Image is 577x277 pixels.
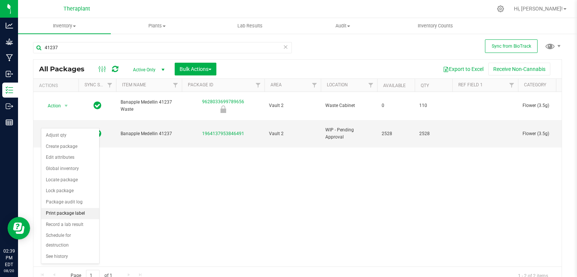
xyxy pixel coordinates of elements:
span: Theraplant [63,6,90,12]
a: Category [524,82,546,87]
span: Sync from BioTrack [492,44,531,49]
inline-svg: Inbound [6,70,13,78]
a: Sync Status [85,82,113,87]
span: Action [41,101,61,111]
button: Bulk Actions [175,63,216,75]
span: All Packages [39,65,92,73]
span: Inventory Counts [408,23,463,29]
li: Lock package [41,185,99,197]
span: Hi, [PERSON_NAME]! [514,6,563,12]
a: Filter [252,79,264,92]
li: Schedule for destruction [41,230,99,251]
inline-svg: Analytics [6,22,13,29]
span: Vault 2 [269,102,316,109]
inline-svg: Outbound [6,102,13,110]
span: Plants [111,23,203,29]
button: Sync from BioTrack [485,39,538,53]
a: Item Name [122,82,146,87]
span: Clear [283,42,288,52]
span: Bulk Actions [180,66,211,72]
li: Global inventory [41,163,99,175]
li: See history [41,251,99,262]
a: Ref Field 1 [458,82,483,87]
a: Lab Results [204,18,296,34]
span: select [62,101,71,111]
a: Package ID [188,82,213,87]
a: Location [327,82,348,87]
a: Available [383,83,406,88]
a: Area [270,82,282,87]
span: In Sync [94,100,101,111]
a: Audit [296,18,389,34]
a: 9628033699789656 [202,99,244,104]
span: 2528 [382,130,410,137]
button: Receive Non-Cannabis [488,63,550,75]
div: Manage settings [496,5,505,12]
a: Filter [365,79,377,92]
span: Banapple Medellin 41237 Waste [121,99,177,113]
inline-svg: Manufacturing [6,54,13,62]
span: Lab Results [227,23,273,29]
a: Inventory [18,18,111,34]
span: 110 [419,102,448,109]
inline-svg: Grow [6,38,13,45]
div: Actions [39,83,76,88]
inline-svg: Reports [6,119,13,126]
span: 2528 [419,130,448,137]
span: 0 [382,102,410,109]
li: Adjust qty [41,130,99,141]
li: Package audit log [41,197,99,208]
a: Filter [104,79,116,92]
li: Edit attributes [41,152,99,163]
span: WIP - Pending Approval [325,126,373,141]
p: 02:39 PM EDT [3,248,15,268]
a: Plants [111,18,204,34]
a: Filter [169,79,182,92]
a: Filter [506,79,518,92]
li: Print package label [41,208,99,219]
inline-svg: Inventory [6,86,13,94]
li: Locate package [41,175,99,186]
a: 1964137953846491 [202,131,244,136]
li: Record a lab result [41,219,99,230]
li: Create package [41,141,99,152]
button: Export to Excel [438,63,488,75]
p: 08/20 [3,268,15,274]
span: Banapple Medellin 41237 [121,130,177,137]
div: Newly Received [181,105,266,113]
input: Search Package ID, Item Name, SKU, Lot or Part Number... [33,42,292,53]
a: Qty [421,83,429,88]
span: Inventory [18,23,111,29]
a: Inventory Counts [389,18,482,34]
span: Vault 2 [269,130,316,137]
a: Filter [308,79,321,92]
iframe: Resource center [8,217,30,239]
span: Waste Cabinet [325,102,373,109]
span: Audit [297,23,389,29]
